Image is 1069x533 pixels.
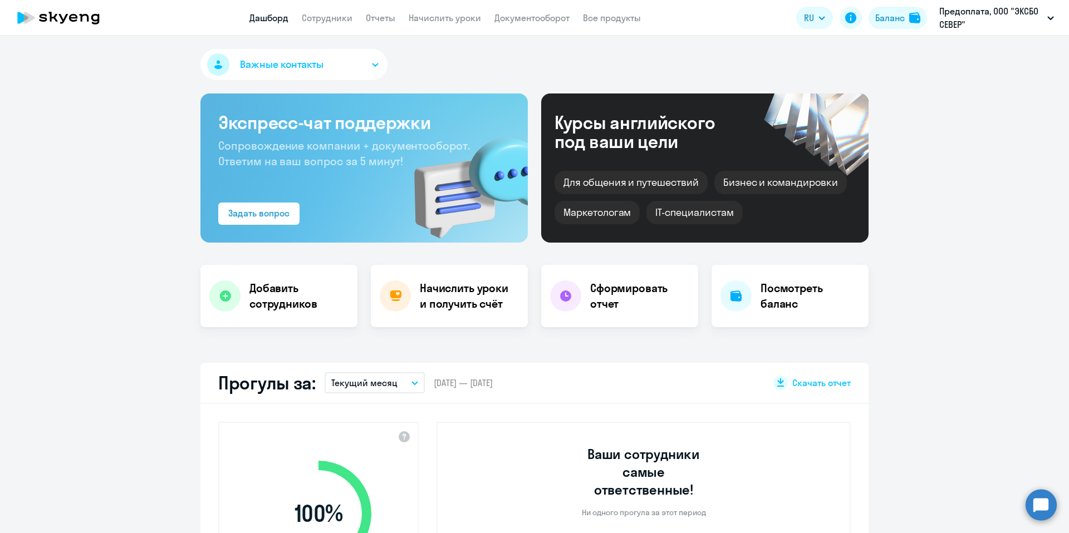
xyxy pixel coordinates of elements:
[218,372,316,394] h2: Прогулы за:
[555,201,640,224] div: Маркетологам
[420,280,517,312] h4: Начислить уроки и получить счёт
[325,372,425,393] button: Текущий месяц
[761,280,860,312] h4: Посмотреть баланс
[555,171,708,194] div: Для общения и путешествий
[792,377,851,389] span: Скачать отчет
[646,201,742,224] div: IT-специалистам
[409,12,481,23] a: Начислить уроки
[218,139,470,168] span: Сопровождение компании + документооборот. Ответим на ваш вопрос за 5 минут!
[875,11,905,24] div: Баланс
[909,12,920,23] img: balance
[366,12,395,23] a: Отчеты
[555,113,745,151] div: Курсы английского под ваши цели
[590,280,689,312] h4: Сформировать отчет
[583,12,641,23] a: Все продукты
[240,57,323,72] span: Важные контакты
[254,500,383,527] span: 100 %
[869,7,927,29] button: Балансbalance
[434,377,493,389] span: [DATE] — [DATE]
[200,49,388,80] button: Важные контакты
[714,171,847,194] div: Бизнес и командировки
[218,203,300,225] button: Задать вопрос
[302,12,352,23] a: Сотрудники
[249,12,288,23] a: Дашборд
[228,206,290,220] div: Задать вопрос
[796,7,833,29] button: RU
[804,11,814,24] span: RU
[934,4,1060,31] button: Предоплата, ООО "ЭКСБО СЕВЕР"
[331,376,398,389] p: Текущий месяц
[218,111,510,134] h3: Экспресс-чат поддержки
[494,12,570,23] a: Документооборот
[582,507,706,517] p: Ни одного прогула за этот период
[572,445,715,499] h3: Ваши сотрудники самые ответственные!
[249,280,349,312] h4: Добавить сотрудников
[398,117,528,243] img: bg-img
[939,4,1043,31] p: Предоплата, ООО "ЭКСБО СЕВЕР"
